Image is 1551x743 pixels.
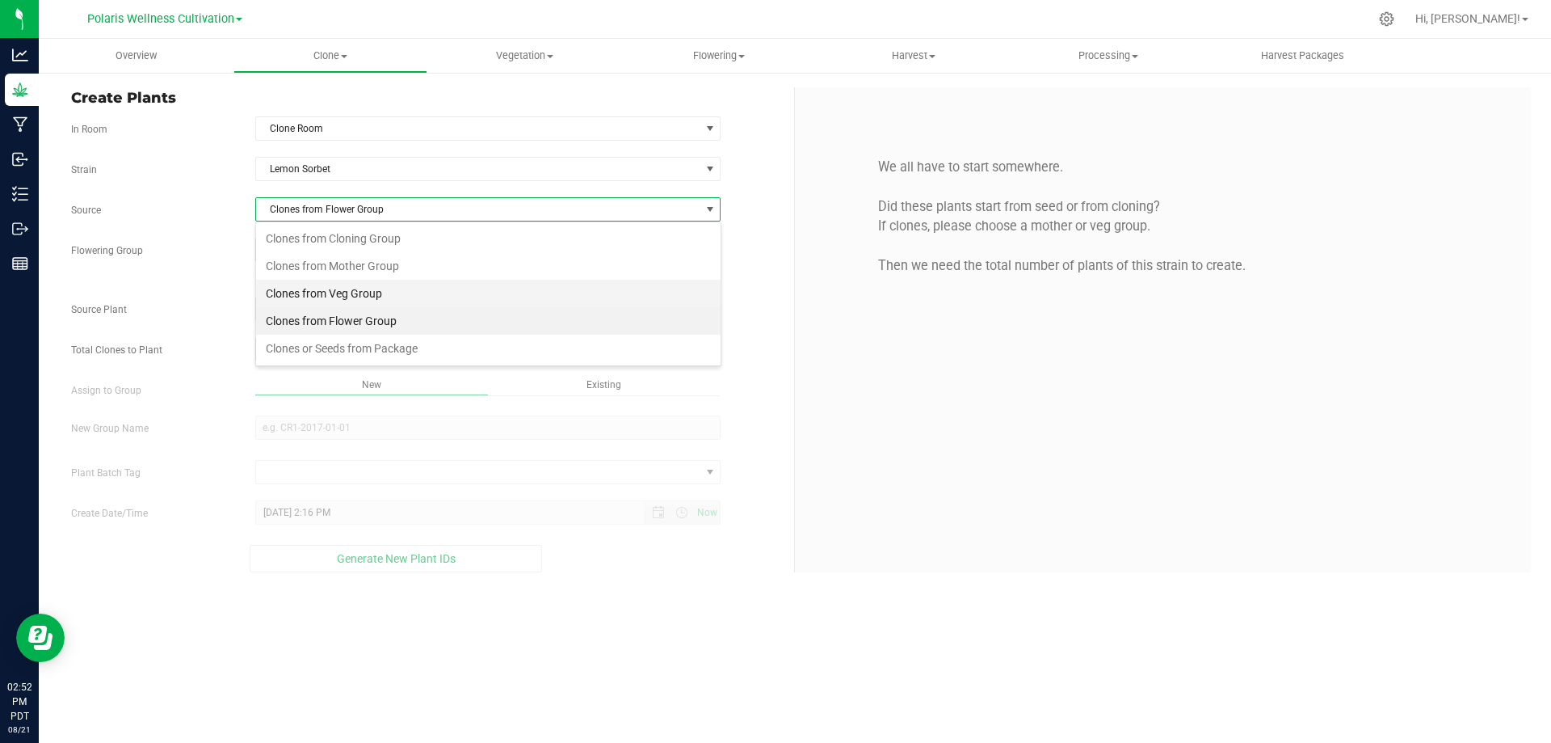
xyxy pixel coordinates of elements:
span: Overview [94,49,179,63]
span: Harvest [818,49,1011,63]
li: Clones from Mother Group [256,252,721,280]
p: We all have to start somewhere. Did these plants start from seed or from cloning? If clones, plea... [807,158,1519,276]
a: Processing [1011,39,1205,73]
label: Total Clones to Plant [59,343,243,357]
span: Processing [1011,49,1204,63]
a: Harvest [817,39,1011,73]
label: New Group Name [59,421,243,436]
li: Clones from Cloning Group [256,225,721,252]
label: Flowering Group [59,243,243,258]
span: Vegetation [428,49,621,63]
span: Flowering [623,49,816,63]
inline-svg: Analytics [12,47,28,63]
inline-svg: Outbound [12,221,28,237]
span: Create Plants [71,87,782,109]
span: Existing [586,379,621,390]
li: Clones or Seeds from Package [256,335,721,362]
p: 08/21 [7,724,32,736]
label: Strain [59,163,243,177]
span: Clones from Flower Group [256,198,700,221]
span: Hi, [PERSON_NAME]! [1415,12,1520,25]
label: Create Date/Time [59,506,243,521]
label: Source [59,203,243,217]
iframe: Resource center [16,614,65,662]
span: Clone [234,49,427,63]
label: Assign to Group [59,383,243,398]
inline-svg: Reports [12,255,28,272]
span: Lemon Sorbet [256,158,700,180]
span: Generate New Plant IDs [337,552,456,565]
p: 02:52 PM PDT [7,680,32,724]
a: Harvest Packages [1205,39,1400,73]
inline-svg: Manufacturing [12,116,28,133]
label: Source Plant [59,302,243,317]
label: In Room [59,122,243,137]
span: Polaris Wellness Cultivation [87,12,234,26]
a: Vegetation [427,39,622,73]
button: Generate New Plant IDs [250,545,542,572]
input: e.g. CR1-2017-01-01 [255,416,721,440]
li: Clones from Veg Group [256,280,721,307]
a: Overview [39,39,233,73]
a: Flowering [622,39,817,73]
label: Plant Batch Tag [59,466,243,480]
a: Clone [233,39,428,73]
span: select [700,117,720,140]
inline-svg: Grow [12,82,28,98]
span: New [362,379,381,390]
div: Manage settings [1377,11,1397,27]
inline-svg: Inventory [12,186,28,202]
span: Clone Room [256,117,700,140]
inline-svg: Inbound [12,151,28,167]
span: Harvest Packages [1239,49,1366,63]
li: Clones from Flower Group [256,307,721,335]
